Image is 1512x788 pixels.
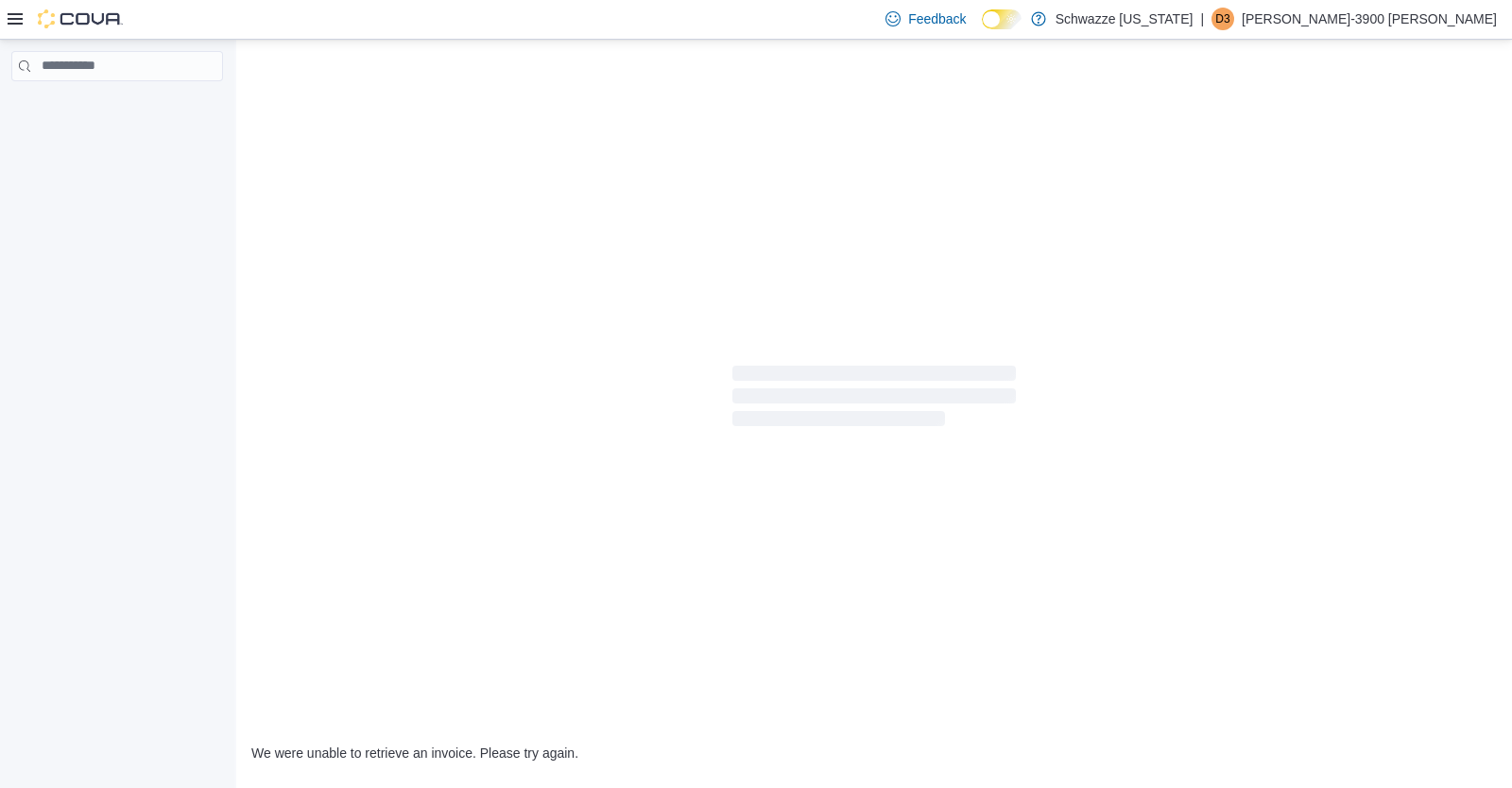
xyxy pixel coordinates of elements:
span: Loading [732,369,1016,430]
nav: Complex example [11,85,223,130]
img: Cova [38,9,123,28]
span: D3 [1215,8,1229,30]
p: Schwazze [US_STATE] [1056,8,1194,30]
span: Feedback [908,9,966,28]
p: | [1200,8,1204,30]
div: Daniel-3900 Lopez [1211,8,1234,30]
input: Dark Mode [982,9,1022,29]
div: We were unable to retrieve an invoice. Please try again. [251,745,1497,761]
p: [PERSON_NAME]-3900 [PERSON_NAME] [1242,8,1497,30]
span: Dark Mode [982,29,983,30]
